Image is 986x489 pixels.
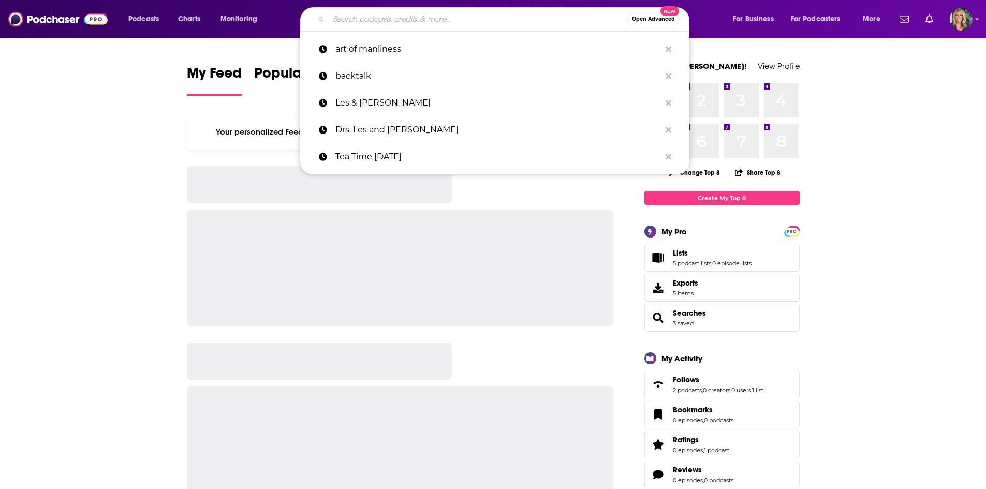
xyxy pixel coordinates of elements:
a: 0 episode lists [712,260,752,267]
span: Ratings [644,431,800,458]
p: Tea Time Tuesday [335,143,660,170]
span: Follows [644,371,800,398]
a: 0 podcasts [704,477,733,484]
span: Bookmarks [644,401,800,428]
button: open menu [856,11,893,27]
div: My Activity [661,353,702,363]
a: Lists [673,248,752,258]
a: Show notifications dropdown [895,10,913,28]
span: , [751,387,752,394]
span: More [863,12,880,26]
span: 5 items [673,290,698,297]
span: Exports [648,280,669,295]
a: 5 podcast lists [673,260,711,267]
a: Ratings [673,435,729,444]
span: Exports [673,278,698,288]
span: , [703,477,704,484]
button: open menu [121,11,172,27]
p: backtalk [335,63,660,90]
button: Change Top 8 [663,166,727,179]
a: 1 podcast [704,447,729,454]
a: 3 saved [673,320,694,327]
span: New [660,6,679,16]
a: Welcome [PERSON_NAME]! [644,61,747,71]
a: Show notifications dropdown [921,10,937,28]
a: 1 list [752,387,763,394]
a: backtalk [300,63,689,90]
span: , [702,387,703,394]
a: Les & [PERSON_NAME] [300,90,689,116]
div: Search podcasts, credits, & more... [310,7,699,31]
a: Follows [648,377,669,392]
span: Bookmarks [673,405,713,414]
a: Bookmarks [648,407,669,422]
div: My Pro [661,227,687,236]
button: open menu [213,11,271,27]
a: Tea Time [DATE] [300,143,689,170]
button: open menu [784,11,856,27]
a: Lists [648,250,669,265]
a: Bookmarks [673,405,733,414]
a: Drs. Les and [PERSON_NAME] [300,116,689,143]
button: Share Top 8 [734,162,781,183]
span: , [711,260,712,267]
span: Follows [673,375,699,384]
a: Exports [644,274,800,302]
a: 0 episodes [673,447,703,454]
a: Searches [648,310,669,325]
a: Create My Top 8 [644,191,800,205]
a: Charts [171,11,207,27]
a: My Feed [187,64,242,96]
span: Reviews [644,461,800,488]
span: Popular Feed [254,64,342,88]
a: PRO [786,227,798,235]
span: Charts [178,12,200,26]
a: Ratings [648,437,669,452]
span: Logged in as lisa.beech [950,8,973,31]
a: 0 users [731,387,751,394]
input: Search podcasts, credits, & more... [329,11,627,27]
a: art of manliness [300,36,689,63]
span: Podcasts [128,12,159,26]
span: PRO [786,228,798,235]
a: 0 podcasts [704,417,733,424]
a: View Profile [758,61,800,71]
span: For Podcasters [791,12,841,26]
span: Searches [644,304,800,332]
span: , [703,417,704,424]
a: Follows [673,375,763,384]
a: 0 episodes [673,477,703,484]
span: , [703,447,704,454]
span: Monitoring [220,12,257,26]
a: 0 creators [703,387,730,394]
a: 0 episodes [673,417,703,424]
p: Les & Leslie Parrott [335,90,660,116]
span: Open Advanced [632,17,675,22]
img: User Profile [950,8,973,31]
a: Reviews [648,467,669,482]
button: Show profile menu [950,8,973,31]
p: Drs. Les and Leslie Parrott [335,116,660,143]
span: My Feed [187,64,242,88]
button: open menu [726,11,787,27]
span: Lists [673,248,688,258]
span: , [730,387,731,394]
span: For Business [733,12,774,26]
p: art of manliness [335,36,660,63]
span: Ratings [673,435,699,444]
a: 2 podcasts [673,387,702,394]
a: Popular Feed [254,64,342,96]
a: Searches [673,308,706,318]
span: Lists [644,244,800,272]
div: Your personalized Feed is curated based on the Podcasts, Creators, Users, and Lists that you Follow. [187,114,614,150]
a: Reviews [673,465,733,475]
button: Open AdvancedNew [627,13,680,25]
img: Podchaser - Follow, Share and Rate Podcasts [8,9,108,29]
span: Reviews [673,465,702,475]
